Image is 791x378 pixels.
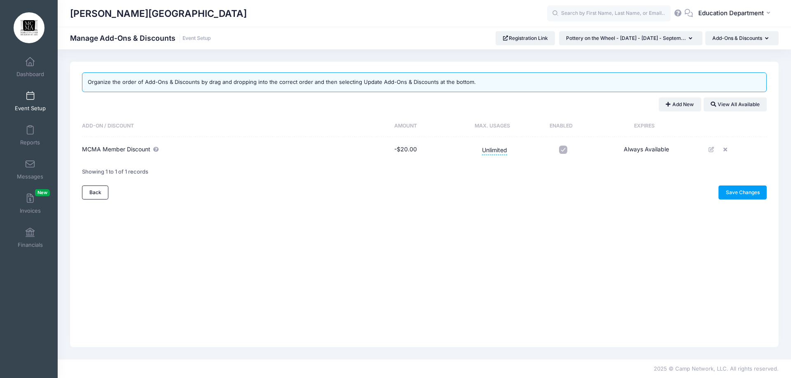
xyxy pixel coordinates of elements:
[693,4,779,23] button: Education Department
[591,137,702,163] td: Always Available
[183,35,211,42] a: Event Setup
[17,173,43,180] span: Messages
[82,162,148,181] div: Showing 1 to 1 of 1 records
[82,186,108,199] a: Back
[482,144,507,155] span: Unlimited
[11,223,50,252] a: Financials
[11,87,50,116] a: Event Setup
[11,155,50,184] a: Messages
[390,116,454,137] th: Amount
[704,97,767,111] button: View All Available
[14,12,44,43] img: Marietta Cobb Museum of Art
[82,72,767,92] div: Organize the order of Add-Ons & Discounts by drag and dropping into the correct order and then se...
[70,34,211,42] h1: Manage Add-Ons & Discounts
[35,189,50,196] span: New
[16,71,44,78] span: Dashboard
[11,121,50,150] a: Reports
[70,4,247,23] h1: [PERSON_NAME][GEOGRAPHIC_DATA]
[705,31,779,45] button: Add-Ons & Discounts
[591,116,702,137] th: Expires
[11,53,50,81] a: Dashboard
[454,116,535,137] th: Max. Usages
[547,5,671,22] input: Search by First Name, Last Name, or Email...
[496,31,555,45] a: Registration Link
[82,116,390,137] th: Add-On / Discount
[11,189,50,218] a: InvoicesNew
[566,35,686,41] span: Pottery on the Wheel - [DATE] - [DATE] - Septem...
[559,31,702,45] button: Pottery on the Wheel - [DATE] - [DATE] - Septem...
[659,97,701,111] button: Add New
[535,116,591,137] th: Enabled
[152,146,159,153] span: Only select if you have an active MCMA membership.
[18,241,43,248] span: Financials
[718,186,767,199] a: Save Changes
[698,9,764,18] span: Education Department
[390,137,454,163] td: -$20.00
[654,365,779,372] span: 2025 © Camp Network, LLC. All rights reserved.
[20,139,40,146] span: Reports
[82,137,390,163] td: MCMA Member Discount
[20,207,41,214] span: Invoices
[15,105,46,112] span: Event Setup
